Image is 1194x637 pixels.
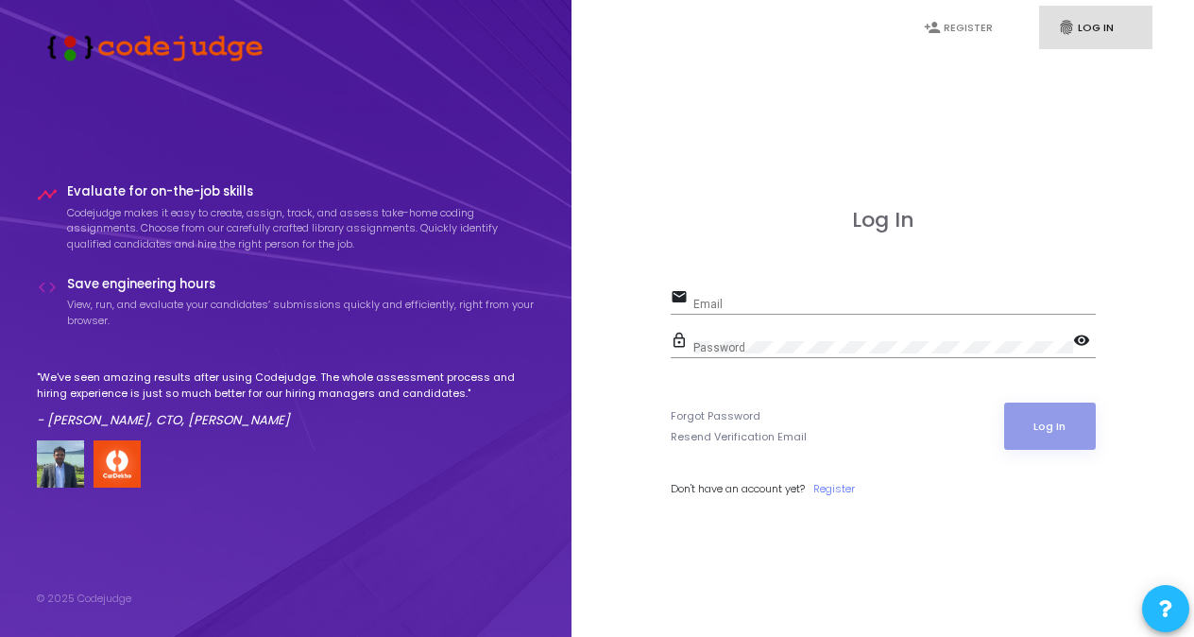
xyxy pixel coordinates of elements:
[671,408,760,424] a: Forgot Password
[1073,331,1096,353] mat-icon: visibility
[37,591,131,607] div: © 2025 Codejudge
[671,429,807,445] a: Resend Verification Email
[37,411,290,429] em: - [PERSON_NAME], CTO, [PERSON_NAME]
[37,370,536,401] p: "We've seen amazing results after using Codejudge. The whole assessment process and hiring experi...
[905,6,1018,50] a: person_addRegister
[67,184,536,199] h4: Evaluate for on-the-job skills
[37,184,58,205] i: timeline
[671,208,1096,232] h3: Log In
[813,481,855,497] a: Register
[67,205,536,252] p: Codejudge makes it easy to create, assign, track, and assess take-home coding assignments. Choose...
[671,481,805,496] span: Don't have an account yet?
[693,298,1096,311] input: Email
[671,287,693,310] mat-icon: email
[94,440,141,488] img: company-logo
[1058,19,1075,36] i: fingerprint
[67,277,536,292] h4: Save engineering hours
[37,440,84,488] img: user image
[37,277,58,298] i: code
[67,297,536,328] p: View, run, and evaluate your candidates’ submissions quickly and efficiently, right from your bro...
[1004,403,1096,450] button: Log In
[924,19,941,36] i: person_add
[1039,6,1152,50] a: fingerprintLog In
[671,331,693,353] mat-icon: lock_outline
